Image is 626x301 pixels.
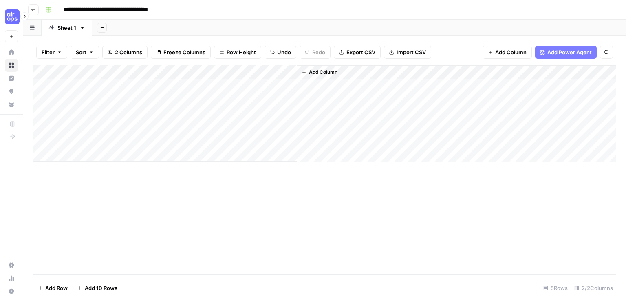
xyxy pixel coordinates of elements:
span: Import CSV [397,48,426,56]
span: Add 10 Rows [85,284,117,292]
a: Home [5,46,18,59]
div: 2/2 Columns [571,281,616,294]
a: Browse [5,59,18,72]
span: Freeze Columns [163,48,205,56]
button: Add Column [298,67,341,77]
button: Add Row [33,281,73,294]
span: Sort [76,48,86,56]
div: 5 Rows [540,281,571,294]
span: Export CSV [346,48,375,56]
button: Add 10 Rows [73,281,122,294]
button: Help + Support [5,285,18,298]
button: Export CSV [334,46,381,59]
button: Filter [36,46,67,59]
img: Cohort 5 Logo [5,9,20,24]
span: Add Column [495,48,527,56]
button: Freeze Columns [151,46,211,59]
span: Row Height [227,48,256,56]
a: Insights [5,72,18,85]
a: Usage [5,272,18,285]
a: Settings [5,259,18,272]
span: Filter [42,48,55,56]
div: Sheet 1 [57,24,76,32]
button: Add Column [483,46,532,59]
button: Import CSV [384,46,431,59]
span: Redo [312,48,325,56]
a: Your Data [5,98,18,111]
button: Row Height [214,46,261,59]
span: Add Column [309,69,337,76]
button: Add Power Agent [535,46,597,59]
button: Undo [265,46,296,59]
button: 2 Columns [102,46,148,59]
button: Sort [71,46,99,59]
button: Redo [300,46,331,59]
span: 2 Columns [115,48,142,56]
a: Opportunities [5,85,18,98]
a: Sheet 1 [42,20,92,36]
span: Add Power Agent [547,48,592,56]
span: Add Row [45,284,68,292]
button: Workspace: Cohort 5 [5,7,18,27]
span: Undo [277,48,291,56]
